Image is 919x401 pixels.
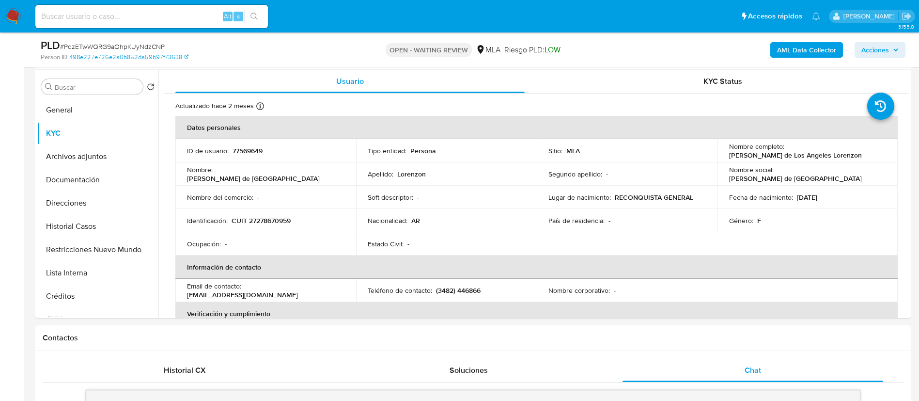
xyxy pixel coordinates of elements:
[450,365,488,376] span: Soluciones
[257,193,259,202] p: -
[566,146,580,155] p: MLA
[175,302,898,325] th: Verificación y cumplimiento
[770,42,843,58] button: AML Data Collector
[729,193,793,202] p: Fecha de nacimiento :
[368,240,404,248] p: Estado Civil :
[410,146,436,155] p: Persona
[164,365,206,376] span: Historial CX
[37,192,158,215] button: Direcciones
[60,42,165,51] span: # PdzETwWQRG9aOhpKUyNdzCNP
[175,116,898,139] th: Datos personales
[147,83,155,94] button: Volver al orden por defecto
[397,170,426,178] p: Lorenzon
[225,240,227,248] p: -
[69,53,188,62] a: 498e227e726e2a0b852da59b97f73638
[729,174,862,183] p: [PERSON_NAME] de [GEOGRAPHIC_DATA]
[777,42,836,58] b: AML Data Collector
[37,168,158,192] button: Documentación
[187,216,228,225] p: Identificación :
[233,146,263,155] p: 77569649
[35,10,268,23] input: Buscar usuario o caso...
[436,286,481,295] p: (3482) 446866
[843,12,898,21] p: marielabelen.cragno@mercadolibre.com
[548,216,605,225] p: País de residencia :
[615,193,693,202] p: RECONQUISTA GENERAL
[548,193,611,202] p: Lugar de nacimiento :
[175,256,898,279] th: Información de contacto
[37,145,158,168] button: Archivos adjuntos
[368,170,393,178] p: Apellido :
[368,146,406,155] p: Tipo entidad :
[898,23,914,31] span: 3.155.0
[748,11,802,21] span: Accesos rápidos
[224,12,232,21] span: Alt
[368,286,432,295] p: Teléfono de contacto :
[336,76,364,87] span: Usuario
[729,142,784,151] p: Nombre completo :
[608,216,610,225] p: -
[729,216,753,225] p: Género :
[37,98,158,122] button: General
[368,193,413,202] p: Soft descriptor :
[729,165,774,174] p: Nombre social :
[606,170,608,178] p: -
[187,290,298,299] p: [EMAIL_ADDRESS][DOMAIN_NAME]
[37,122,158,145] button: KYC
[187,193,253,202] p: Nombre del comercio :
[411,216,420,225] p: AR
[545,44,561,55] span: LOW
[614,286,616,295] p: -
[41,53,67,62] b: Person ID
[504,45,561,55] span: Riesgo PLD:
[797,193,817,202] p: [DATE]
[703,76,742,87] span: KYC Status
[41,37,60,53] b: PLD
[187,165,213,174] p: Nombre :
[902,11,912,21] a: Salir
[187,282,241,290] p: Email de contacto :
[175,101,254,111] p: Actualizado hace 2 meses
[548,286,610,295] p: Nombre corporativo :
[187,174,320,183] p: [PERSON_NAME] de [GEOGRAPHIC_DATA]
[757,216,761,225] p: F
[386,43,472,57] p: OPEN - WAITING REVIEW
[407,240,409,248] p: -
[37,215,158,238] button: Historial Casos
[855,42,905,58] button: Acciones
[548,146,562,155] p: Sitio :
[55,83,139,92] input: Buscar
[37,261,158,285] button: Lista Interna
[861,42,889,58] span: Acciones
[368,216,407,225] p: Nacionalidad :
[37,238,158,261] button: Restricciones Nuevo Mundo
[45,83,53,91] button: Buscar
[187,146,229,155] p: ID de usuario :
[237,12,240,21] span: s
[187,240,221,248] p: Ocupación :
[548,170,602,178] p: Segundo apellido :
[37,308,158,331] button: CVU
[476,45,500,55] div: MLA
[244,10,264,23] button: search-icon
[729,151,862,160] p: [PERSON_NAME] de Los Angeles Lorenzon
[745,365,761,376] span: Chat
[417,193,419,202] p: -
[37,285,158,308] button: Créditos
[232,216,291,225] p: CUIT 27278670959
[43,333,903,343] h1: Contactos
[812,12,820,20] a: Notificaciones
